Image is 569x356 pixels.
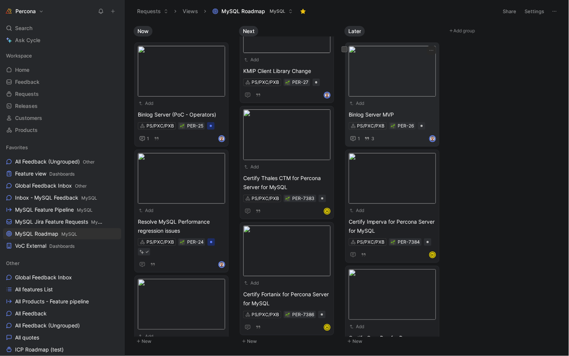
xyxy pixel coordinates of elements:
[391,123,396,129] div: 🌱
[285,80,290,85] div: 🌱
[3,76,121,88] a: Feedback
[371,136,374,141] span: 3
[15,230,77,238] span: MySQL Roadmap
[3,240,121,251] a: VoC ExternalDashboards
[430,252,435,258] div: H
[134,42,229,147] a: AddBinlog Server (PoC - Operators)PS/PXC/PXB1avatar
[5,8,12,15] img: Percona
[15,322,80,329] span: All Feedback (Ungrouped)
[134,150,229,273] a: AddResolve MySQL Performance regression issuesPS/PXC/PXBavatar
[243,56,260,64] button: Add
[187,122,203,130] div: PER-25
[398,238,420,246] div: PER-7384
[138,279,225,330] img: 06bcc761-7073-4e11-8374-6e7649cbc8bb.png
[3,156,121,167] a: All Feedback (Ungrouped)Other
[3,35,121,46] a: Ask Cycle
[3,296,121,307] a: All Products - Feature pipeline
[138,207,154,214] button: Add
[3,112,121,124] a: Customers
[138,153,225,204] img: ae78dd2b-6624-4971-9b0f-63e89102a08e.png
[3,258,121,355] div: OtherGlobal Feedback InboxAll features ListAll Products - Feature pipelineAll FeedbackAll Feedbac...
[349,323,365,330] button: Add
[15,242,75,250] span: VoC External
[137,27,149,35] span: Now
[3,272,121,283] a: Global Feedback Inbox
[345,26,365,36] button: Later
[3,320,121,331] a: All Feedback (Ungrouped)
[83,159,95,165] span: Other
[270,8,285,15] span: MySQL
[3,258,121,269] div: Other
[3,23,121,34] div: Search
[49,171,75,177] span: Dashboards
[180,123,185,129] div: 🌱
[349,134,362,143] button: 1
[209,6,296,17] button: MySQL RoadmapMySQL
[285,196,290,201] button: 🌱
[243,174,331,192] span: Certify Thales CTM for Percona Server for MySQL
[75,183,87,189] span: Other
[15,274,72,281] span: Global Feedback Inbox
[134,26,153,36] button: Now
[239,26,258,36] button: Next
[293,311,314,318] div: PER-7386
[134,337,233,346] button: New
[134,6,172,17] button: Requests
[15,298,89,305] span: All Products - Feature pipeline
[147,136,149,141] span: 1
[15,334,39,341] span: All quotes
[15,126,38,134] span: Products
[447,26,549,35] button: Add group
[49,243,75,249] span: Dashboards
[349,100,365,107] button: Add
[15,36,40,45] span: Ask Cycle
[15,66,29,74] span: Home
[252,311,279,318] div: PS/PXC/PXB
[3,332,121,343] a: All quotes
[243,279,260,287] button: Add
[3,124,121,136] a: Products
[3,192,121,203] a: Inbox - MySQL FeedbackMySQL
[398,122,414,130] div: PER-26
[243,290,331,308] span: Certify Fortanix for Percona Server for MySQL
[15,114,42,122] span: Customers
[349,269,436,320] img: 17fd9907-bc3c-4698-bc49-f621c3eee574.png
[252,195,279,202] div: PS/PXC/PXB
[15,90,39,98] span: Requests
[3,50,121,61] div: Workspace
[3,284,121,295] a: All features List
[138,217,225,235] span: Resolve MySQL Performance regression issues
[240,106,334,219] a: AddCertify Thales CTM for Percona Server for MySQLPS/PXC/PXBH
[391,124,395,129] img: 🌱
[243,67,331,76] span: KMIP Client Library Change
[285,197,290,201] img: 🌱
[138,134,151,143] button: 1
[243,163,260,171] button: Add
[61,231,77,237] span: MySQL
[15,194,97,202] span: Inbox - MySQL Feedback
[131,23,236,350] div: NowNew
[180,239,185,245] button: 🌱
[91,219,107,225] span: MySQL
[180,124,185,129] img: 🌱
[3,88,121,100] a: Requests
[3,228,121,239] a: MySQL RoadmapMySQL
[3,308,121,319] a: All Feedback
[285,80,290,85] img: 🌱
[285,313,290,317] img: 🌱
[15,170,75,178] span: Feature view
[6,259,20,267] span: Other
[349,207,365,214] button: Add
[15,158,95,166] span: All Feedback (Ungrouped)
[15,24,32,33] span: Search
[325,209,330,214] div: H
[285,312,290,317] button: 🌱
[349,110,436,119] span: Binlog Server MVP
[345,337,444,346] button: New
[391,240,395,245] img: 🌱
[349,153,436,204] img: 78480e72-6f6f-4a06-af53-962804fafdd7.png
[6,52,32,59] span: Workspace
[15,346,64,353] span: ICP Roadmap (test)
